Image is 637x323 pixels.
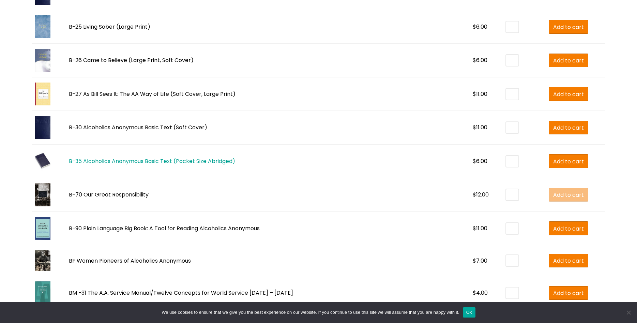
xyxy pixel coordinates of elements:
[69,23,150,31] a: B-25 Living Sober (Large Print)
[553,289,584,297] span: Add to cart
[553,123,584,132] span: Add to cart
[476,123,487,131] span: 11.00
[549,54,588,67] a: Add to cart
[553,157,584,166] span: Add to cart
[549,221,588,235] a: Add to cart
[549,20,588,33] a: Add to cart
[69,289,293,297] a: BM -31 The A.A. Service Manual/Twelve Concepts for World Service [DATE] – [DATE]
[476,224,487,232] span: 11.00
[476,90,487,98] span: 11.00
[476,257,487,265] span: 7.00
[476,191,489,199] span: 12.00
[473,224,476,232] span: $
[35,83,50,106] img: B-27 As Bill Sees It: The AA Way of Life (Soft Cover, Large Print)
[553,224,584,233] span: Add to cart
[35,281,50,305] img: BM -31 The A.A. Service Manual/Twelve Concepts for World Service 2024 - 2026
[549,254,588,267] a: Add to cart
[476,157,487,165] span: 6.00
[476,23,487,31] span: 6.00
[476,56,487,64] span: 6.00
[35,116,50,139] img: B-30 Alcoholics Anonymous Basic Text (Soft Cover)
[69,56,194,64] a: B-26 Came to Believe (Large Print, Soft Cover)
[473,123,476,131] span: $
[35,15,50,39] img: B-25 Living Sober (Large Print)
[473,56,476,64] span: $
[35,250,50,271] img: BF Women Pioneers of Alcoholics Anonymous
[35,49,50,72] img: B-26 Came to Believe (Large Print, Soft Cover)
[35,183,50,206] img: B-70 Our Great Responsibility
[553,256,584,265] span: Add to cart
[69,123,207,131] a: B-30 Alcoholics Anonymous Basic Text (Soft Cover)
[625,309,632,316] span: No
[553,191,584,199] span: Add to cart
[549,121,588,134] a: Add to cart
[69,257,191,265] a: BF Women Pioneers of Alcoholics Anonymous
[69,90,236,98] a: B-27 As Bill Sees It: The AA Way of Life (Soft Cover, Large Print)
[69,191,149,199] a: B-70 Our Great Responsibility
[473,157,476,165] span: $
[35,150,50,173] img: B-35 Alcoholics Anonymous Basic Text (Pocket Size Abridged)
[476,289,488,297] span: 4.00
[553,56,584,65] span: Add to cart
[473,289,476,297] span: $
[69,224,260,232] a: B-90 Plain Language Big Book: A Tool for Reading Alcoholics Anonymous
[162,309,459,316] span: We use cookies to ensure that we give you the best experience on our website. If you continue to ...
[463,307,475,318] button: Ok
[35,217,50,240] img: B-90 Plain Language Big Book: A Tool for Reading Alcoholics Anonymous
[549,188,588,202] a: Add to cart
[553,90,584,99] span: Add to cart
[549,286,588,300] a: Add to cart
[549,154,588,168] a: Add to cart
[473,257,476,265] span: $
[473,23,476,31] span: $
[473,90,476,98] span: $
[473,191,476,199] span: $
[553,23,584,31] span: Add to cart
[69,157,235,165] a: B-35 Alcoholics Anonymous Basic Text (Pocket Size Abridged)
[549,87,588,101] a: Add to cart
